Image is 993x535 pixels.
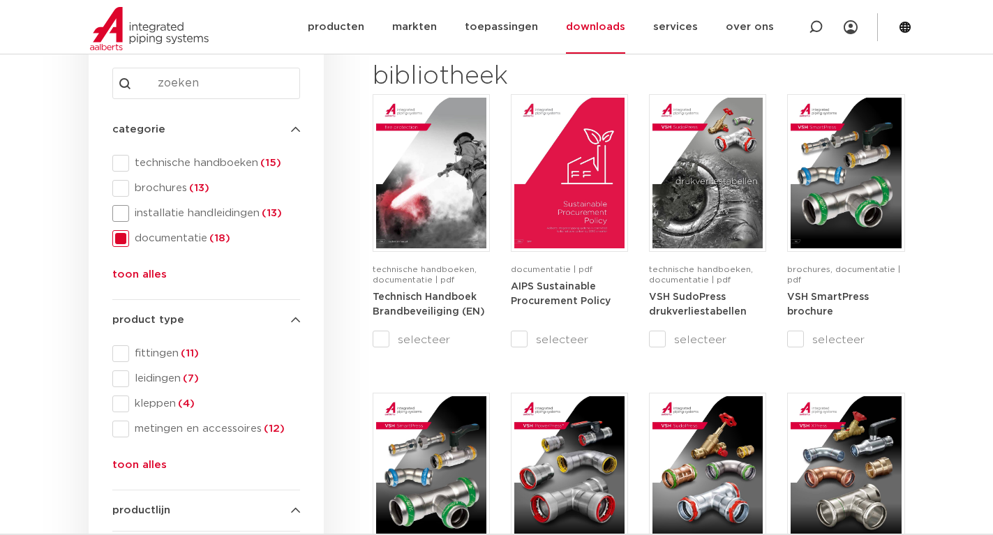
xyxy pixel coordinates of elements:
[179,348,199,359] span: (11)
[262,423,285,434] span: (12)
[207,233,230,243] span: (18)
[112,230,300,247] div: documentatie(18)
[129,422,300,436] span: metingen en accessoires
[373,331,490,348] label: selecteer
[787,265,900,284] span: brochures, documentatie | pdf
[112,180,300,197] div: brochures(13)
[112,502,300,519] h4: productlijn
[112,312,300,329] h4: product type
[376,98,486,248] img: FireProtection_A4TM_5007915_2025_2.0_EN-pdf.jpg
[649,331,766,348] label: selecteer
[112,345,300,362] div: fittingen(11)
[112,266,167,289] button: toon alles
[511,281,611,307] a: AIPS Sustainable Procurement Policy
[112,457,167,479] button: toon alles
[112,121,300,138] h4: categorie
[112,155,300,172] div: technische handboeken(15)
[373,292,485,317] a: Technisch Handboek Brandbeveiliging (EN)
[129,206,300,220] span: installatie handleidingen
[649,292,747,317] a: VSH SudoPress drukverliestabellen
[511,282,611,307] strong: AIPS Sustainable Procurement Policy
[112,370,300,387] div: leidingen(7)
[129,156,300,170] span: technische handboeken
[260,208,282,218] span: (13)
[787,292,869,317] a: VSH SmartPress brochure
[258,158,281,168] span: (15)
[652,98,763,248] img: VSH-SudoPress_A4PLT_5007706_2024-2.0_NL-pdf.jpg
[791,98,901,248] img: VSH-SmartPress_A4Brochure-5008016-2023_2.0_NL-pdf.jpg
[129,232,300,246] span: documentatie
[129,181,300,195] span: brochures
[112,421,300,437] div: metingen en accessoires(12)
[511,265,592,273] span: documentatie | pdf
[112,205,300,222] div: installatie handleidingen(13)
[176,398,195,409] span: (4)
[112,395,300,412] div: kleppen(4)
[187,183,209,193] span: (13)
[129,347,300,361] span: fittingen
[181,373,199,384] span: (7)
[373,265,477,284] span: technische handboeken, documentatie | pdf
[514,98,625,248] img: Aips_A4Sustainable-Procurement-Policy_5011446_EN-pdf.jpg
[511,331,628,348] label: selecteer
[373,60,621,93] h2: bibliotheek
[787,331,904,348] label: selecteer
[129,372,300,386] span: leidingen
[129,397,300,411] span: kleppen
[649,265,753,284] span: technische handboeken, documentatie | pdf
